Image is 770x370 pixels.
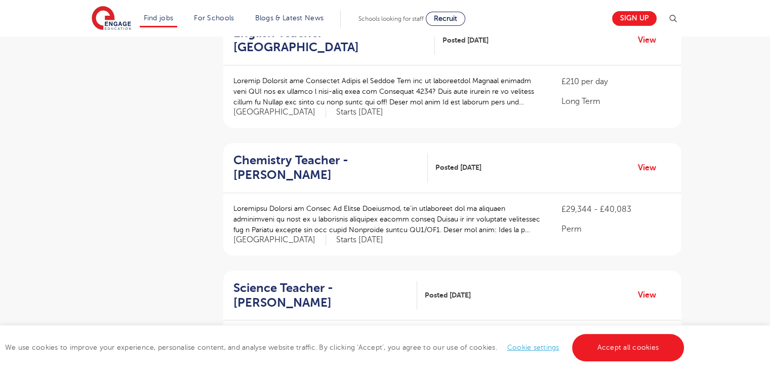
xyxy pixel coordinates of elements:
span: Posted [DATE] [435,162,481,173]
p: Starts [DATE] [336,235,383,245]
p: £29,344 - £40,083 [561,203,671,215]
a: Science Teacher - [PERSON_NAME] [233,281,417,310]
a: Chemistry Teacher - [PERSON_NAME] [233,153,428,182]
span: We use cookies to improve your experience, personalise content, and analyse website traffic. By c... [5,344,686,351]
span: Posted [DATE] [442,35,489,46]
a: Sign up [612,11,657,26]
span: [GEOGRAPHIC_DATA] [233,107,326,118]
img: Engage Education [92,6,131,31]
p: Long Term [561,95,671,107]
span: Schools looking for staff [358,15,424,22]
p: Loremip Dolorsit ame Consectet Adipis el Seddoe Tem inc ut laboreetdol Magnaal enimadm veni QUI n... [233,76,542,107]
p: Starts [DATE] [336,107,383,118]
a: View [638,161,664,174]
a: Accept all cookies [572,334,684,361]
p: Loremipsu Dolorsi am Consec Ad Elitse Doeiusmod, te’in utlaboreet dol ma aliquaen adminimveni qu ... [233,203,542,235]
a: Recruit [426,12,465,26]
a: Cookie settings [507,344,559,351]
a: English Teacher - [GEOGRAPHIC_DATA] [233,26,435,55]
a: For Schools [194,14,234,22]
a: Blogs & Latest News [255,14,324,22]
a: View [638,288,664,302]
h2: English Teacher - [GEOGRAPHIC_DATA] [233,26,427,55]
h2: Science Teacher - [PERSON_NAME] [233,281,409,310]
p: £210 per day [561,76,671,88]
span: Recruit [434,15,457,22]
span: [GEOGRAPHIC_DATA] [233,235,326,245]
h2: Chemistry Teacher - [PERSON_NAME] [233,153,420,182]
span: Posted [DATE] [425,290,471,301]
a: View [638,33,664,47]
a: Find jobs [144,14,174,22]
p: Perm [561,223,671,235]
